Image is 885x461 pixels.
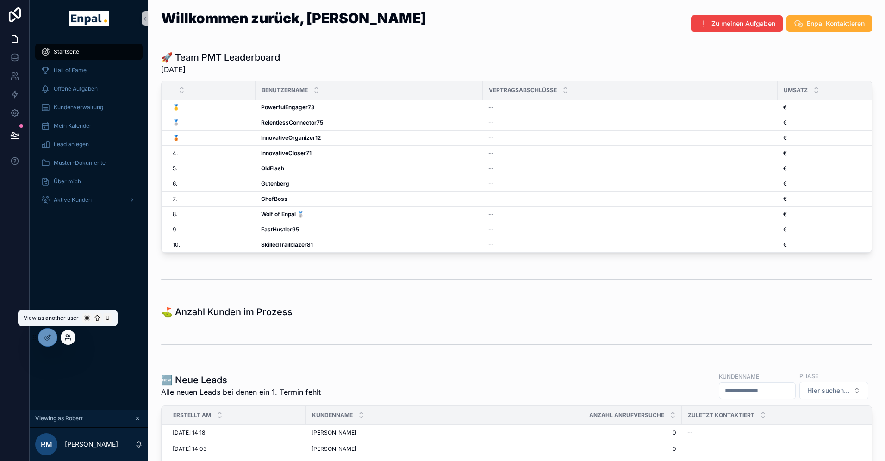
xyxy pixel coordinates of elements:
span: 5. [173,165,177,172]
label: Kundenname [719,372,759,380]
label: Phase [799,372,818,380]
button: Select Button [799,382,868,399]
span: 7. [173,195,177,203]
span: 🥈 [173,119,180,126]
span: [PERSON_NAME] [312,445,356,453]
button: Enpal Kontaktieren [786,15,872,32]
span: 8. [173,211,177,218]
a: [DATE] 14:18 [173,429,300,436]
span: Offene Aufgaben [54,85,98,93]
span: -- [488,241,494,249]
strong: SkilledTrailblazer81 [261,241,313,248]
span: -- [488,104,494,111]
a: -- [687,445,870,453]
span: -- [488,134,494,142]
strong: ChefBoss [261,195,287,202]
span: 4. [173,150,178,157]
span: -- [488,195,494,203]
span: € [783,134,787,142]
span: Alle neuen Leads bei denen ein 1. Termin fehlt [161,386,321,398]
span: € [783,226,787,233]
span: View as another user [24,314,79,322]
span: € [783,241,787,249]
span: Über mich [54,178,81,185]
span: Enpal Kontaktieren [807,19,865,28]
strong: FastHustler95 [261,226,299,233]
span: Kundenname [312,411,353,419]
span: Startseite [54,48,79,56]
span: -- [488,119,494,126]
span: Erstellt am [173,411,211,419]
a: Aktive Kunden [35,192,143,208]
strong: InnovativeCloser71 [261,150,312,156]
span: € [783,165,787,172]
span: € [783,180,787,187]
strong: PowerfulEngager73 [261,104,315,111]
span: U [104,314,111,322]
span: € [783,104,787,111]
span: 6. [173,180,177,187]
strong: InnovativeOrganizer12 [261,134,321,141]
span: -- [687,429,693,436]
span: -- [488,180,494,187]
a: 0 [476,429,676,436]
span: € [783,195,787,203]
a: 0 [476,445,676,453]
span: Lead anlegen [54,141,89,148]
a: Lead anlegen [35,136,143,153]
span: 10. [173,241,180,249]
h1: Willkommen zurück, [PERSON_NAME] [161,11,426,25]
span: -- [687,445,693,453]
img: App logo [69,11,108,26]
div: scrollable content [30,37,148,220]
span: € [783,119,787,126]
strong: OldFlash [261,165,284,172]
span: -- [488,211,494,218]
a: [DATE] 14:03 [173,445,300,453]
span: Vertragsabschlüsse [489,87,557,94]
span: RM [41,439,52,450]
span: Umsatz [784,87,808,94]
span: 🥇 [173,104,180,111]
strong: Gutenberg [261,180,289,187]
strong: RelentlessConnector75 [261,119,323,126]
span: Hall of Fame [54,67,87,74]
span: Aktive Kunden [54,196,92,204]
span: Zu meinen Aufgaben [711,19,775,28]
a: Startseite [35,44,143,60]
span: Benutzername [262,87,308,94]
span: [DATE] 14:18 [173,429,205,436]
a: Kundenverwaltung [35,99,143,116]
span: Zuletzt kontaktiert [688,411,754,419]
span: € [783,150,787,157]
span: Mein Kalender [54,122,92,130]
h1: 🆕 Neue Leads [161,374,321,386]
span: [DATE] 14:03 [173,445,206,453]
h1: ⛳ Anzahl Kunden im Prozess [161,305,293,318]
a: Hall of Fame [35,62,143,79]
span: -- [488,165,494,172]
span: Muster-Dokumente [54,159,106,167]
a: Mein Kalender [35,118,143,134]
span: [PERSON_NAME] [312,429,356,436]
span: Anzahl Anrufversuche [589,411,664,419]
a: -- [687,429,870,436]
a: Muster-Dokumente [35,155,143,171]
strong: Wolf of Enpal 🥈 [261,211,304,218]
span: Kundenverwaltung [54,104,103,111]
span: Viewing as Robert [35,415,83,422]
a: [PERSON_NAME] [312,445,465,453]
span: -- [488,226,494,233]
span: [DATE] [161,64,280,75]
span: € [783,211,787,218]
button: Zu meinen Aufgaben [691,15,783,32]
span: Hier suchen... [807,386,849,395]
span: 🥉 [173,134,180,142]
span: -- [488,150,494,157]
a: Über mich [35,173,143,190]
span: 9. [173,226,177,233]
a: Offene Aufgaben [35,81,143,97]
p: [PERSON_NAME] [65,440,118,449]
